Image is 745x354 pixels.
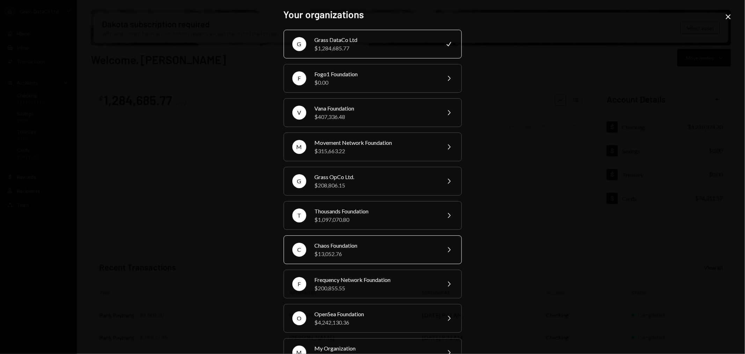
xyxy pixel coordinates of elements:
[284,270,462,298] button: FFrequency Network Foundation$200,855.55
[284,133,462,161] button: MMovement Network Foundation$315,663.22
[292,243,306,257] div: C
[292,208,306,222] div: T
[292,174,306,188] div: G
[315,78,436,87] div: $0.00
[315,318,436,327] div: $4,242,130.36
[315,207,436,215] div: Thousands Foundation
[315,284,436,292] div: $200,855.55
[315,70,436,78] div: Fogo1 Foundation
[315,44,436,52] div: $1,284,685.77
[315,276,436,284] div: Frequency Network Foundation
[292,140,306,154] div: M
[284,235,462,264] button: CChaos Foundation$13,052.76
[292,71,306,85] div: F
[292,106,306,120] div: V
[315,181,436,190] div: $208,806.15
[315,104,436,113] div: Vana Foundation
[284,304,462,333] button: OOpenSea Foundation$4,242,130.36
[284,201,462,230] button: TThousands Foundation$1,097,070.80
[292,277,306,291] div: F
[284,30,462,58] button: GGrass DataCo Ltd$1,284,685.77
[284,64,462,93] button: FFogo1 Foundation$0.00
[315,215,436,224] div: $1,097,070.80
[315,36,436,44] div: Grass DataCo Ltd
[284,8,462,21] h2: Your organizations
[315,344,436,353] div: My Organization
[284,98,462,127] button: VVana Foundation$407,336.48
[315,139,436,147] div: Movement Network Foundation
[292,311,306,325] div: O
[315,173,436,181] div: Grass OpCo Ltd.
[292,37,306,51] div: G
[315,241,436,250] div: Chaos Foundation
[315,113,436,121] div: $407,336.48
[284,167,462,196] button: GGrass OpCo Ltd.$208,806.15
[315,250,436,258] div: $13,052.76
[315,147,436,155] div: $315,663.22
[315,310,436,318] div: OpenSea Foundation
